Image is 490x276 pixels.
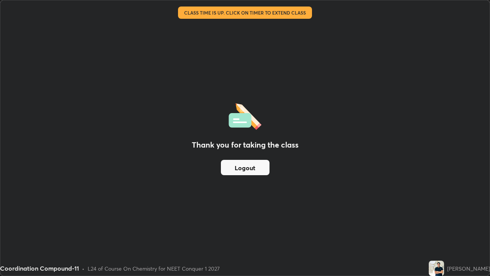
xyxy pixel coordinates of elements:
div: • [82,264,85,273]
button: Logout [221,160,269,175]
img: offlineFeedback.1438e8b3.svg [229,101,261,130]
div: [PERSON_NAME] [447,264,490,273]
h2: Thank you for taking the class [192,139,299,151]
img: 6f5849fa1b7a4735bd8d44a48a48ab07.jpg [429,261,444,276]
div: L24 of Course On Chemistry for NEET Conquer 1 2027 [88,264,220,273]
